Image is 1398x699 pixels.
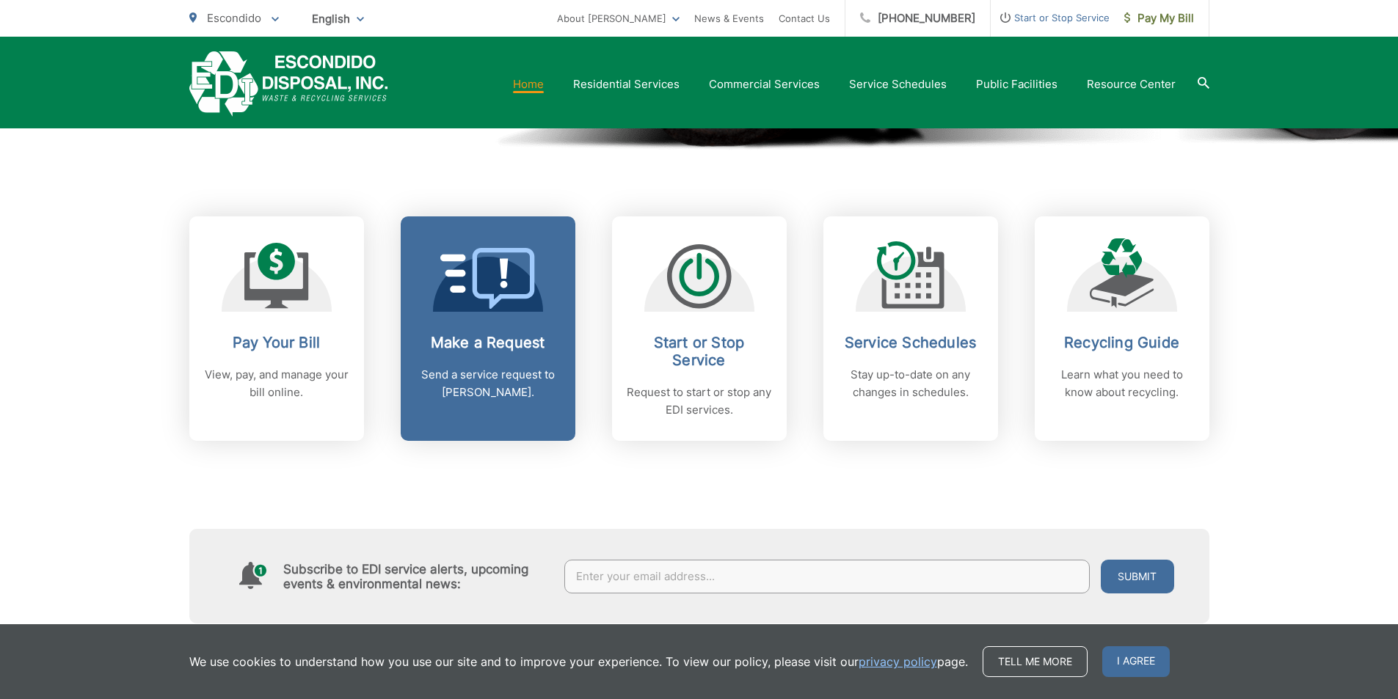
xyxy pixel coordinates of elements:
span: English [301,6,375,32]
a: Pay Your Bill View, pay, and manage your bill online. [189,216,364,441]
input: Enter your email address... [564,560,1090,593]
a: Service Schedules [849,76,947,93]
a: Service Schedules Stay up-to-date on any changes in schedules. [823,216,998,441]
a: Home [513,76,544,93]
span: Pay My Bill [1124,10,1194,27]
p: We use cookies to understand how you use our site and to improve your experience. To view our pol... [189,653,968,670]
a: News & Events [694,10,764,27]
h2: Service Schedules [838,334,983,351]
a: Tell me more [983,646,1088,677]
a: Residential Services [573,76,680,93]
a: Recycling Guide Learn what you need to know about recycling. [1035,216,1209,441]
button: Submit [1101,560,1174,593]
a: Contact Us [779,10,830,27]
a: privacy policy [859,653,937,670]
p: View, pay, and manage your bill online. [204,366,349,401]
h2: Start or Stop Service [627,334,772,369]
a: Resource Center [1087,76,1176,93]
span: Escondido [207,11,261,25]
a: EDCD logo. Return to the homepage. [189,51,388,117]
p: Stay up-to-date on any changes in schedules. [838,366,983,401]
p: Learn what you need to know about recycling. [1049,366,1195,401]
h4: Subscribe to EDI service alerts, upcoming events & environmental news: [283,562,550,591]
p: Request to start or stop any EDI services. [627,384,772,419]
a: Commercial Services [709,76,820,93]
h2: Pay Your Bill [204,334,349,351]
p: Send a service request to [PERSON_NAME]. [415,366,561,401]
h2: Make a Request [415,334,561,351]
span: I agree [1102,646,1170,677]
a: Make a Request Send a service request to [PERSON_NAME]. [401,216,575,441]
a: About [PERSON_NAME] [557,10,680,27]
h2: Recycling Guide [1049,334,1195,351]
a: Public Facilities [976,76,1057,93]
